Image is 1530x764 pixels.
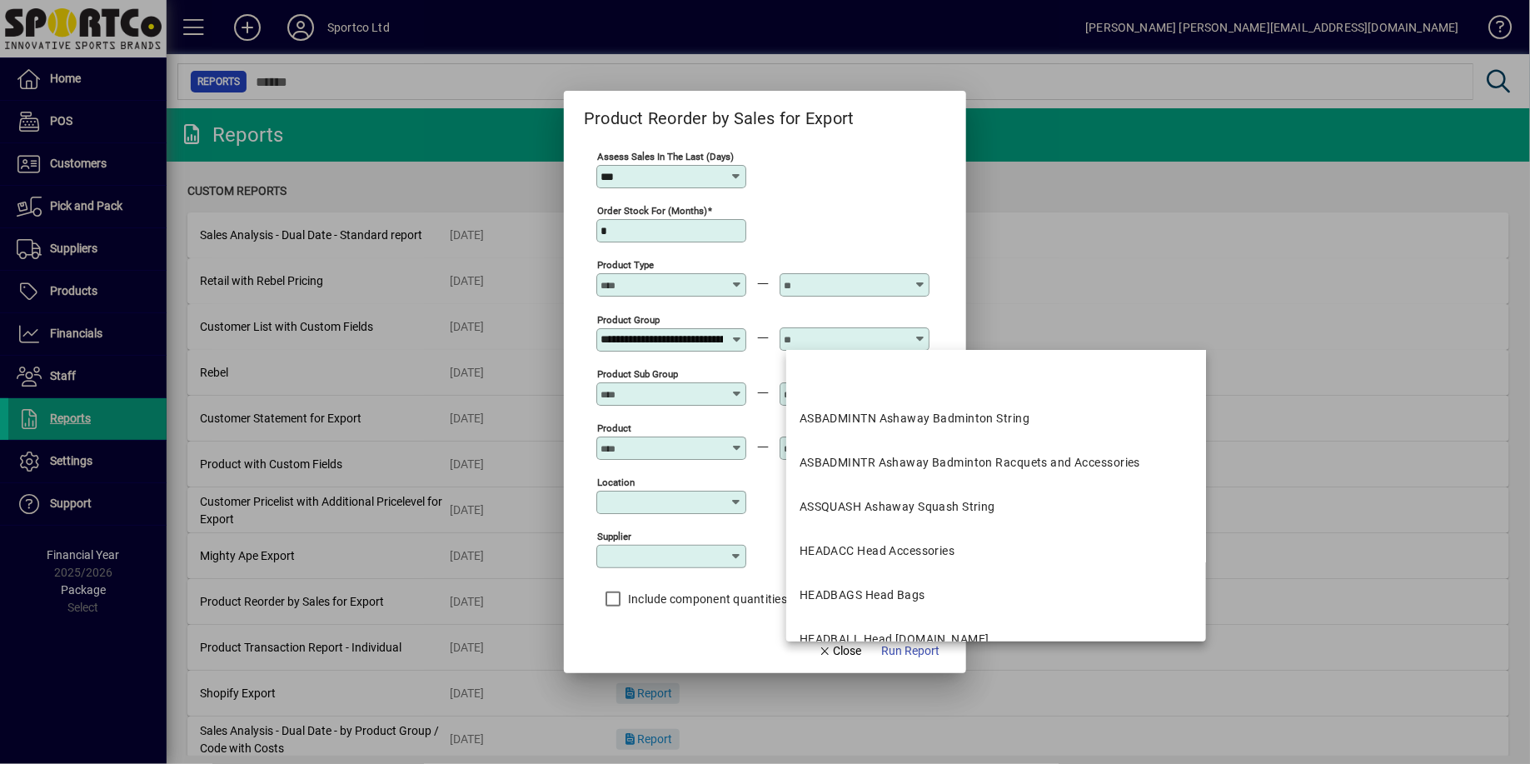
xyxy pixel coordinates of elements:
[597,205,707,217] mat-label: Order stock for (months)
[800,454,1140,472] div: ASBADMINTR Ashaway Badminton Racquets and Accessories
[786,397,1206,441] mat-option: ASBADMINTN Ashaway Badminton String
[597,151,734,162] mat-label: Assess sales in the last (days)
[881,642,939,660] span: Run Report
[786,441,1206,485] mat-option: ASBADMINTR Ashaway Badminton Racquets and Accessories
[786,617,1206,662] mat-option: HEADBALL Head Balls.Tennis
[812,637,869,667] button: Close
[597,259,654,271] mat-label: Product Type
[564,91,875,132] h2: Product Reorder by Sales for Export
[597,422,631,433] mat-label: Product
[786,573,1206,617] mat-option: HEADBAGS Head Bags
[800,410,1029,427] div: ASBADMINTN Ashaway Badminton String
[597,530,631,542] mat-label: Supplier
[875,637,946,667] button: Run Report
[625,591,919,607] label: Include component quantities of 'Invoiced' kitsets sold.
[786,529,1206,573] mat-option: HEADACC Head Accessories
[800,498,995,516] div: ASSQUASH Ashaway Squash String
[786,485,1206,529] mat-option: ASSQUASH Ashaway Squash String
[800,542,955,560] div: HEADACC Head Accessories
[800,587,925,604] div: HEADBAGS Head Bags
[597,476,635,487] mat-label: Location
[819,642,862,660] span: Close
[597,313,660,325] mat-label: Product Group
[800,631,989,648] div: HEADBALL Head [DOMAIN_NAME]
[597,367,678,379] mat-label: Product Sub Group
